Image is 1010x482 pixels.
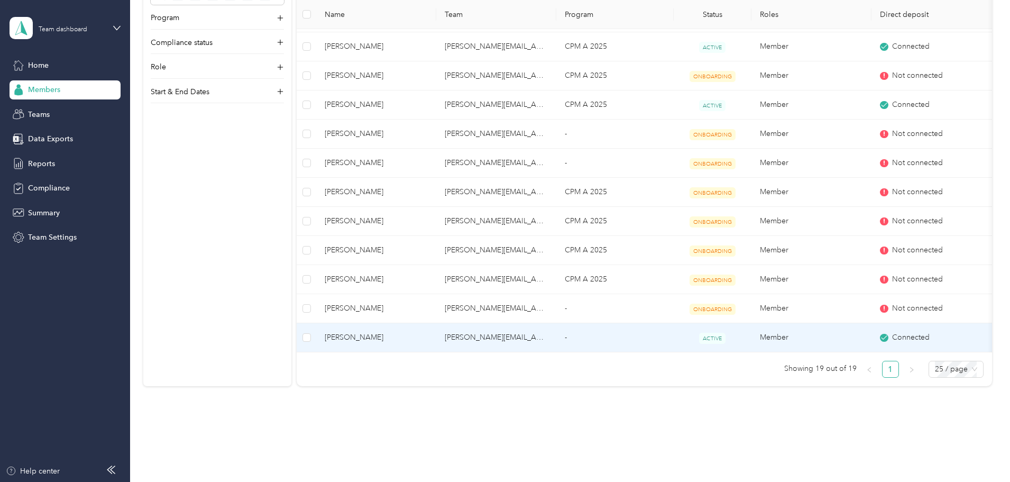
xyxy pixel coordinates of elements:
[28,60,49,71] span: Home
[6,466,60,477] button: Help center
[316,120,436,149] td: Lacy Archer
[861,361,878,378] button: left
[316,236,436,265] td: Kacie Anjoubault
[316,32,436,61] td: Joscelyn McManus
[316,149,436,178] td: Kimberly Garrett
[699,333,726,344] span: ACTIVE
[316,265,436,294] td: Jenn Nicholson
[28,109,50,120] span: Teams
[690,158,736,169] span: ONBOARDING
[556,207,673,236] td: CPM A 2025
[151,86,209,97] p: Start & End Dates
[892,215,943,227] span: Not connected
[436,61,556,90] td: christine.gibbons@optioncare.com
[316,178,436,207] td: Lisa Page
[751,207,871,236] td: Member
[674,61,752,90] td: ONBOARDING
[325,332,428,343] span: [PERSON_NAME]
[556,323,673,352] td: -
[751,323,871,352] td: Member
[882,361,899,378] li: 1
[28,183,70,194] span: Compliance
[690,275,736,286] span: ONBOARDING
[436,32,556,61] td: christine.gibbons@optioncare.com
[674,294,752,323] td: ONBOARDING
[436,149,556,178] td: christine.gibbons@optioncare.com
[892,157,943,169] span: Not connected
[436,178,556,207] td: christine.gibbons@optioncare.com
[951,423,1010,482] iframe: Everlance-gr Chat Button Frame
[28,232,77,243] span: Team Settings
[751,236,871,265] td: Member
[892,244,943,256] span: Not connected
[892,303,943,314] span: Not connected
[674,236,752,265] td: ONBOARDING
[325,70,428,81] span: [PERSON_NAME]
[908,367,915,373] span: right
[751,294,871,323] td: Member
[674,120,752,149] td: ONBOARDING
[883,361,898,377] a: 1
[892,41,930,52] span: Connected
[316,90,436,120] td: Emma Hayes
[325,10,428,19] span: Name
[436,207,556,236] td: christine.gibbons@optioncare.com
[556,90,673,120] td: CPM A 2025
[556,120,673,149] td: -
[436,294,556,323] td: christine.gibbons@optioncare.com
[903,361,920,378] button: right
[316,207,436,236] td: Matlynn Sunvison
[892,70,943,81] span: Not connected
[674,178,752,207] td: ONBOARDING
[556,236,673,265] td: CPM A 2025
[751,149,871,178] td: Member
[556,32,673,61] td: CPM A 2025
[325,244,428,256] span: [PERSON_NAME]
[28,207,60,219] span: Summary
[436,120,556,149] td: christine.gibbons@optioncare.com
[892,128,943,140] span: Not connected
[690,129,736,140] span: ONBOARDING
[325,128,428,140] span: [PERSON_NAME]
[325,186,428,198] span: [PERSON_NAME]
[690,304,736,315] span: ONBOARDING
[556,294,673,323] td: -
[28,133,73,144] span: Data Exports
[325,157,428,169] span: [PERSON_NAME]
[316,323,436,352] td: Bernadine Hansen
[39,26,87,33] div: Team dashboard
[690,245,736,257] span: ONBOARDING
[892,186,943,198] span: Not connected
[690,187,736,198] span: ONBOARDING
[28,84,60,95] span: Members
[556,178,673,207] td: CPM A 2025
[935,361,977,377] span: 25 / page
[325,274,428,285] span: [PERSON_NAME]
[866,367,873,373] span: left
[316,61,436,90] td: Brittany Liszewski
[892,99,930,111] span: Connected
[151,61,166,72] p: Role
[751,61,871,90] td: Member
[316,294,436,323] td: Carrie Eddington
[674,265,752,294] td: ONBOARDING
[556,61,673,90] td: CPM A 2025
[325,41,428,52] span: [PERSON_NAME]
[151,12,179,23] p: Program
[861,361,878,378] li: Previous Page
[674,207,752,236] td: ONBOARDING
[436,265,556,294] td: christine.gibbons@optioncare.com
[436,236,556,265] td: christine.gibbons@optioncare.com
[903,361,920,378] li: Next Page
[751,265,871,294] td: Member
[751,120,871,149] td: Member
[751,178,871,207] td: Member
[892,274,943,285] span: Not connected
[784,361,857,377] span: Showing 19 out of 19
[436,90,556,120] td: christine.gibbons@optioncare.com
[325,215,428,227] span: [PERSON_NAME]
[751,90,871,120] td: Member
[325,99,428,111] span: [PERSON_NAME]
[556,265,673,294] td: CPM A 2025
